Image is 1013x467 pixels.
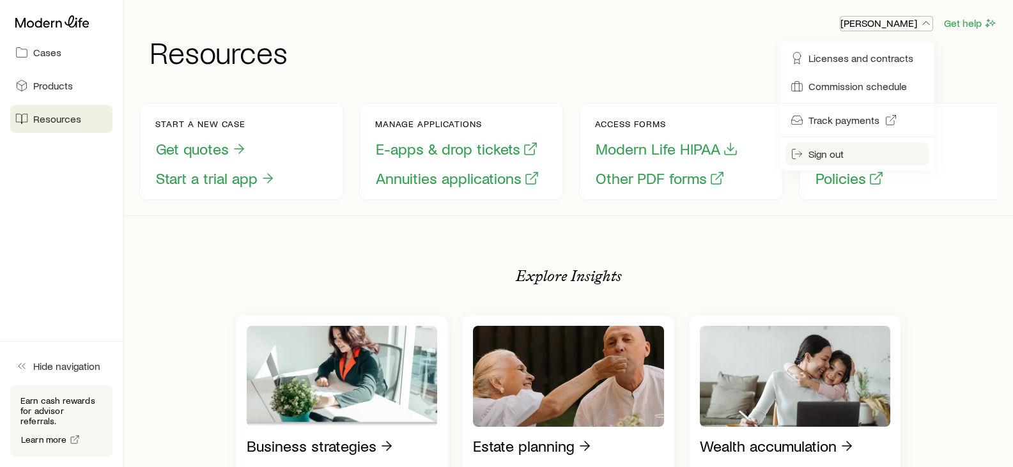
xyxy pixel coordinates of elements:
button: E-apps & drop tickets [375,139,539,159]
a: Licenses and contracts [785,47,929,70]
button: Get quotes [155,139,247,159]
button: Start a trial app [155,169,276,188]
button: [PERSON_NAME] [840,16,933,31]
button: Annuities applications [375,169,540,188]
span: Commission schedule [808,80,907,93]
a: Cases [10,38,112,66]
img: Estate planning [473,326,664,427]
div: Earn cash rewards for advisor referrals.Learn more [10,385,112,457]
span: Sign out [808,148,844,160]
p: [PERSON_NAME] [840,17,932,29]
p: Estate planning [473,437,575,455]
span: Track payments [808,114,879,126]
p: Business strategies [247,437,376,455]
p: Wealth accumulation [700,437,837,455]
a: Commission schedule [785,75,929,98]
span: Licenses and contracts [808,52,913,65]
p: Manage applications [375,119,540,129]
span: Resources [33,112,81,125]
span: Learn more [21,435,67,444]
span: Hide navigation [33,360,100,372]
p: Access forms [595,119,739,129]
img: Wealth accumulation [700,326,891,427]
button: Sign out [785,142,929,165]
p: Explore Insights [516,267,622,285]
a: Resources [10,105,112,133]
button: Other PDF forms [595,169,725,188]
span: Cases [33,46,61,59]
button: Policies [815,169,885,188]
a: Products [10,72,112,100]
span: Products [33,79,73,92]
p: Start a new case [155,119,276,129]
button: Hide navigation [10,352,112,380]
button: Get help [943,16,998,31]
img: Business strategies [247,326,438,427]
button: Modern Life HIPAA [595,139,739,159]
a: Track payments [785,109,929,132]
h1: Resources [150,36,998,67]
p: Earn cash rewards for advisor referrals. [20,395,102,426]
